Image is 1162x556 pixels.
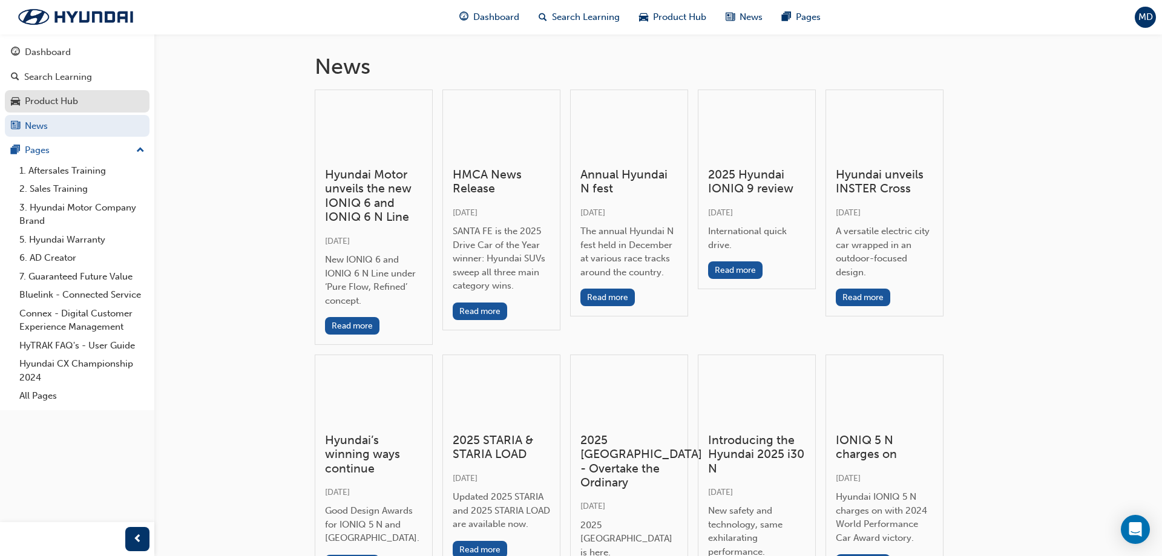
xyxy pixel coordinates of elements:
h3: 2025 [GEOGRAPHIC_DATA] - Overtake the Ordinary [580,433,678,490]
div: Product Hub [25,94,78,108]
button: Read more [708,261,763,279]
div: Open Intercom Messenger [1121,515,1150,544]
span: [DATE] [453,473,478,483]
span: [DATE] [836,208,861,218]
div: A versatile electric city car wrapped in an outdoor-focused design. [836,224,933,279]
a: News [5,115,149,137]
h3: Hyundai unveils INSTER Cross [836,168,933,196]
img: Trak [6,4,145,30]
div: Pages [25,143,50,157]
a: 7. Guaranteed Future Value [15,267,149,286]
a: Hyundai unveils INSTER Cross[DATE]A versatile electric city car wrapped in an outdoor-focused des... [826,90,944,317]
a: Search Learning [5,66,149,88]
div: Dashboard [25,45,71,59]
span: prev-icon [133,532,142,547]
div: Updated 2025 STARIA and 2025 STARIA LOAD are available now. [453,490,550,531]
h1: News [315,53,1002,80]
span: news-icon [726,10,735,25]
span: [DATE] [580,208,605,218]
span: search-icon [11,72,19,83]
a: search-iconSearch Learning [529,5,629,30]
button: Read more [325,317,380,335]
span: News [740,10,763,24]
div: Search Learning [24,70,92,84]
a: 3. Hyundai Motor Company Brand [15,198,149,231]
div: SANTA FE is the 2025 Drive Car of the Year winner: Hyundai SUVs sweep all three main category wins. [453,224,550,293]
button: Pages [5,139,149,162]
h3: 2025 Hyundai IONIQ 9 review [708,168,806,196]
a: car-iconProduct Hub [629,5,716,30]
a: Connex - Digital Customer Experience Management [15,304,149,336]
a: news-iconNews [716,5,772,30]
span: Dashboard [473,10,519,24]
a: Annual Hyundai N fest[DATE]The annual Hyundai N fest held in December at various race tracks arou... [570,90,688,317]
a: HMCA News Release[DATE]SANTA FE is the 2025 Drive Car of the Year winner: Hyundai SUVs sweep all ... [442,90,560,330]
span: [DATE] [836,473,861,483]
span: [DATE] [453,208,478,218]
h3: HMCA News Release [453,168,550,196]
button: DashboardSearch LearningProduct HubNews [5,39,149,139]
a: 6. AD Creator [15,249,149,267]
a: Hyundai Motor unveils the new IONIQ 6 and IONIQ 6 N Line[DATE]New IONIQ 6 and IONIQ 6 N Line unde... [315,90,433,345]
div: Good Design Awards for IONIQ 5 N and [GEOGRAPHIC_DATA]. [325,504,422,545]
a: 2025 Hyundai IONIQ 9 review[DATE]International quick drive.Read more [698,90,816,290]
a: pages-iconPages [772,5,830,30]
button: Read more [453,303,508,320]
a: guage-iconDashboard [450,5,529,30]
div: International quick drive. [708,224,806,252]
div: New IONIQ 6 and IONIQ 6 N Line under ‘Pure Flow, Refined’ concept. [325,253,422,307]
a: HyTRAK FAQ's - User Guide [15,336,149,355]
h3: IONIQ 5 N charges on [836,433,933,462]
span: Search Learning [552,10,620,24]
span: [DATE] [325,487,350,497]
a: 2. Sales Training [15,180,149,198]
a: Hyundai CX Championship 2024 [15,355,149,387]
span: [DATE] [708,487,733,497]
span: guage-icon [459,10,468,25]
span: pages-icon [782,10,791,25]
h3: Introducing the Hyundai 2025 i30 N [708,433,806,476]
a: Bluelink - Connected Service [15,286,149,304]
div: The annual Hyundai N fest held in December at various race tracks around the country. [580,224,678,279]
span: car-icon [639,10,648,25]
h3: Annual Hyundai N fest [580,168,678,196]
span: [DATE] [325,236,350,246]
span: news-icon [11,121,20,132]
span: up-icon [136,143,145,159]
span: Product Hub [653,10,706,24]
span: MD [1138,10,1153,24]
h3: Hyundai Motor unveils the new IONIQ 6 and IONIQ 6 N Line [325,168,422,224]
a: Product Hub [5,90,149,113]
span: [DATE] [580,501,605,511]
span: car-icon [11,96,20,107]
a: 1. Aftersales Training [15,162,149,180]
button: Read more [580,289,635,306]
h3: 2025 STARIA & STARIA LOAD [453,433,550,462]
span: search-icon [539,10,547,25]
button: MD [1135,7,1156,28]
span: pages-icon [11,145,20,156]
span: Pages [796,10,821,24]
a: All Pages [15,387,149,405]
button: Read more [836,289,891,306]
div: Hyundai IONIQ 5 N charges on with 2024 World Performance Car Award victory. [836,490,933,545]
a: 5. Hyundai Warranty [15,231,149,249]
h3: Hyundai’s winning ways continue [325,433,422,476]
span: [DATE] [708,208,733,218]
span: guage-icon [11,47,20,58]
a: Dashboard [5,41,149,64]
